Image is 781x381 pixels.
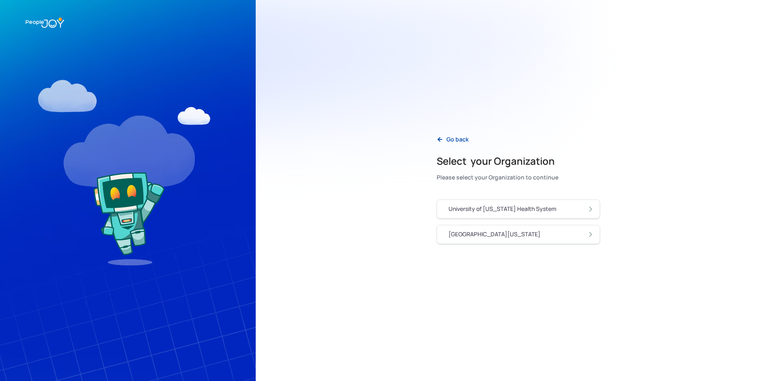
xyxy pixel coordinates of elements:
[437,225,600,244] a: [GEOGRAPHIC_DATA][US_STATE]
[449,205,556,213] div: University of [US_STATE] Health System
[430,131,475,148] a: Go back
[449,230,540,238] div: [GEOGRAPHIC_DATA][US_STATE]
[437,199,600,219] a: University of [US_STATE] Health System
[437,155,558,168] h2: Select your Organization
[437,172,558,183] div: Please select your Organization to continue
[446,135,469,143] div: Go back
